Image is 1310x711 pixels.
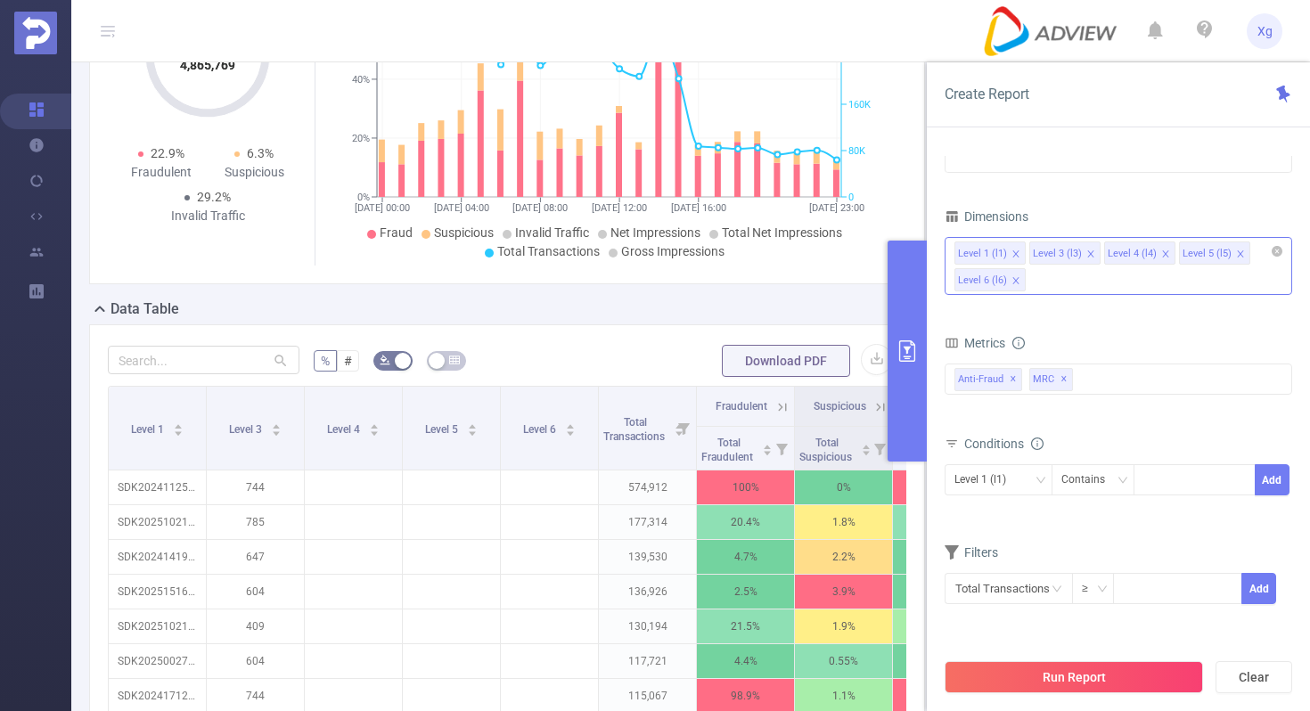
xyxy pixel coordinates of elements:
p: SDK20241419020101vsp8u0y4dp7bqf1 [109,540,206,574]
p: SDK20241125111157euijkedccjrky63 [109,470,206,504]
span: Anti-Fraud [954,368,1022,391]
p: SDK20250027120226cxxdb7eglzgd08b [109,644,206,678]
tspan: [DATE] 04:00 [434,202,489,214]
span: 22.9% [151,146,184,160]
i: icon: caret-up [565,421,575,427]
p: 6.4% [893,575,990,609]
p: 785 [207,505,304,539]
li: Level 1 (l1) [954,241,1026,265]
div: Level 3 (l3) [1033,242,1082,266]
li: Level 5 (l5) [1179,241,1250,265]
span: ✕ [1060,369,1068,390]
p: 2.5% [697,575,794,609]
div: Sort [369,421,380,432]
i: icon: caret-down [271,429,281,434]
i: icon: caret-up [861,442,871,447]
i: icon: caret-down [173,429,183,434]
span: Level 4 [327,423,363,436]
tspan: 160K [848,99,871,110]
span: Total Fraudulent [701,437,756,463]
i: icon: bg-colors [380,355,390,365]
div: Contains [1061,465,1118,494]
p: 100% [697,470,794,504]
i: icon: caret-up [369,421,379,427]
tspan: 80K [848,145,865,157]
p: 0.55% [795,644,892,678]
p: 136,926 [599,575,696,609]
button: Add [1241,573,1276,604]
tspan: 20% [352,133,370,144]
span: ✕ [1010,369,1017,390]
button: Download PDF [722,345,850,377]
p: 1.9% [795,609,892,643]
li: Level 3 (l3) [1029,241,1101,265]
span: Total Net Impressions [722,225,842,240]
span: Dimensions [945,209,1028,224]
i: icon: close [1236,249,1245,260]
p: SDK20251516030429lmclyvf9c9xdsaf [109,575,206,609]
div: Sort [565,421,576,432]
span: % [321,354,330,368]
i: icon: caret-up [173,421,183,427]
p: 117,721 [599,644,696,678]
p: SDK202510211003097k4b8bd81fh0iw0 [109,609,206,643]
div: Sort [861,442,872,453]
p: 4.4% [697,644,794,678]
i: icon: caret-down [467,429,477,434]
div: Fraudulent [115,163,208,182]
div: Level 6 (l6) [958,269,1007,292]
p: 23.5% [893,609,990,643]
tspan: [DATE] 12:00 [592,202,647,214]
div: Sort [762,442,773,453]
span: Filters [945,545,998,560]
div: Sort [271,421,282,432]
tspan: [DATE] 16:00 [671,202,726,214]
i: Filter menu [769,427,794,470]
div: Level 5 (l5) [1183,242,1232,266]
p: 130,194 [599,609,696,643]
i: icon: caret-up [467,421,477,427]
span: 29.2% [197,190,231,204]
span: Gross Impressions [621,244,725,258]
span: Fraudulent [716,400,767,413]
button: Clear [1216,661,1292,693]
span: Level 3 [229,423,265,436]
span: Level 1 [131,423,167,436]
i: icon: caret-down [565,429,575,434]
i: icon: down [1118,475,1128,487]
p: 100% [893,470,990,504]
tspan: 40% [352,74,370,86]
span: 6.3% [247,146,274,160]
input: Search... [108,346,299,374]
span: Net Impressions [610,225,700,240]
span: Xg [1257,13,1273,49]
div: ≥ [1082,574,1101,603]
p: 177,314 [599,505,696,539]
li: Level 6 (l6) [954,268,1026,291]
tspan: [DATE] 00:00 [355,202,410,214]
span: Total Suspicious [799,437,855,463]
p: 21.5% [697,609,794,643]
span: Level 5 [425,423,461,436]
div: Sort [467,421,478,432]
i: icon: caret-down [762,448,772,454]
i: Filter menu [671,387,696,470]
tspan: 0% [357,192,370,203]
i: icon: close-circle [1272,246,1282,257]
i: icon: caret-down [861,448,871,454]
div: Invalid Traffic [161,207,254,225]
tspan: [DATE] 23:00 [809,202,864,214]
span: Invalid Traffic [515,225,589,240]
span: Total Transactions [603,416,667,443]
span: Level 6 [523,423,559,436]
i: Filter menu [867,427,892,470]
p: SDK202510211003097k4b8bd81fh0iw0 [109,505,206,539]
div: Level 4 (l4) [1108,242,1157,266]
span: # [344,354,352,368]
p: 2.2% [795,540,892,574]
p: 6.8% [893,540,990,574]
p: 744 [207,470,304,504]
div: Sort [173,421,184,432]
i: icon: caret-down [369,429,379,434]
li: Level 4 (l4) [1104,241,1175,265]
